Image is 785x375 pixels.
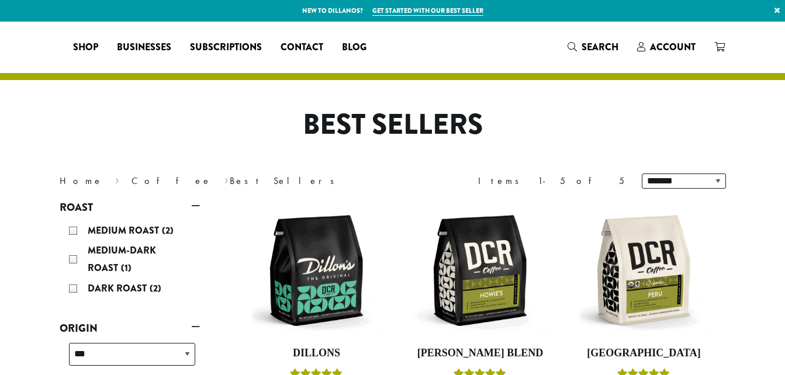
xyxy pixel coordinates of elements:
a: Coffee [132,175,212,187]
h4: [GEOGRAPHIC_DATA] [576,347,711,360]
span: Shop [73,40,98,55]
img: DCR-12oz-Howies-Stock-scaled.png [413,203,547,338]
div: Roast [60,217,200,304]
img: DCR-12oz-FTO-Peru-Stock-scaled.png [576,203,711,338]
div: Items 1-5 of 5 [478,174,624,188]
span: › [224,170,229,188]
h4: Dillons [250,347,384,360]
span: Account [650,40,696,54]
a: Roast [60,197,200,217]
span: › [115,170,119,188]
a: Shop [64,38,108,57]
span: Contact [281,40,323,55]
span: Dark Roast [88,282,150,295]
span: Medium Roast [88,224,162,237]
a: Get started with our best seller [372,6,483,16]
a: Origin [60,318,200,338]
span: (1) [121,261,132,275]
a: Search [558,37,628,57]
span: Search [582,40,618,54]
span: Businesses [117,40,171,55]
span: Medium-Dark Roast [88,244,156,275]
h4: [PERSON_NAME] Blend [413,347,547,360]
span: Subscriptions [190,40,262,55]
span: (2) [150,282,161,295]
h1: Best Sellers [51,108,735,142]
span: Blog [342,40,366,55]
img: DCR-12oz-Dillons-Stock-scaled.png [249,203,383,338]
a: Home [60,175,103,187]
nav: Breadcrumb [60,174,375,188]
span: (2) [162,224,174,237]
